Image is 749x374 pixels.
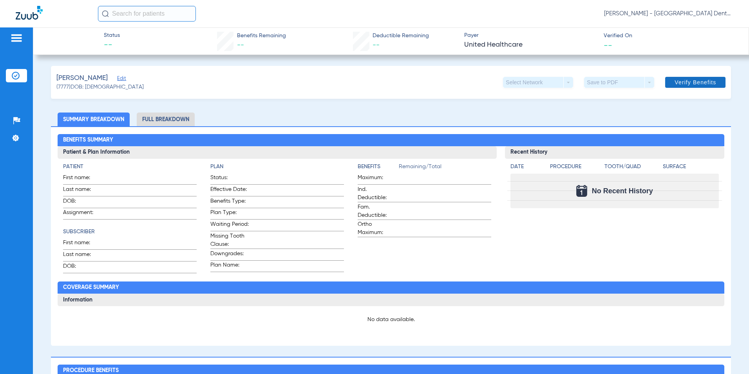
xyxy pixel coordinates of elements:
[58,134,724,147] h2: Benefits Summary
[117,76,124,83] span: Edit
[604,163,660,171] h4: Tooth/Quad
[10,33,23,43] img: hamburger-icon
[576,185,587,197] img: Calendar
[358,163,399,174] app-breakdown-title: Benefits
[104,40,120,51] span: --
[358,203,396,220] span: Fam. Deductible:
[663,163,718,171] h4: Surface
[399,163,491,174] span: Remaining/Total
[510,163,543,174] app-breakdown-title: Date
[237,42,244,49] span: --
[464,40,597,50] span: United Healthcare
[63,316,719,323] p: No data available.
[16,6,43,20] img: Zuub Logo
[665,77,725,88] button: Verify Benefits
[675,79,716,85] span: Verify Benefits
[510,163,543,171] h4: Date
[464,31,597,40] span: Payer
[373,32,429,40] span: Deductible Remaining
[210,209,249,219] span: Plan Type:
[358,220,396,237] span: Ortho Maximum:
[373,42,380,49] span: --
[63,209,101,219] span: Assignment:
[604,41,612,49] span: --
[63,174,101,184] span: First name:
[663,163,718,174] app-breakdown-title: Surface
[58,146,496,159] h3: Patient & Plan Information
[63,228,197,236] h4: Subscriber
[358,174,396,184] span: Maximum:
[58,294,724,306] h3: Information
[592,187,653,195] span: No Recent History
[104,31,120,40] span: Status
[63,262,101,273] span: DOB:
[505,146,724,159] h3: Recent History
[210,174,249,184] span: Status:
[63,197,101,208] span: DOB:
[63,163,197,171] h4: Patient
[102,10,109,17] img: Search Icon
[210,232,249,249] span: Missing Tooth Clause:
[63,239,101,249] span: First name:
[210,163,344,171] h4: Plan
[56,73,108,83] span: [PERSON_NAME]
[98,6,196,22] input: Search for patients
[550,163,602,174] app-breakdown-title: Procedure
[604,32,736,40] span: Verified On
[63,251,101,261] span: Last name:
[210,197,249,208] span: Benefits Type:
[358,163,399,171] h4: Benefits
[210,185,249,196] span: Effective Date:
[210,220,249,231] span: Waiting Period:
[137,113,195,126] li: Full Breakdown
[550,163,602,171] h4: Procedure
[210,250,249,260] span: Downgrades:
[358,185,396,202] span: Ind. Deductible:
[63,185,101,196] span: Last name:
[604,163,660,174] app-breakdown-title: Tooth/Quad
[210,261,249,272] span: Plan Name:
[56,83,144,91] span: (7777) DOB: [DEMOGRAPHIC_DATA]
[58,113,130,126] li: Summary Breakdown
[58,281,724,294] h2: Coverage Summary
[604,10,733,18] span: [PERSON_NAME] - [GEOGRAPHIC_DATA] Dental
[237,32,286,40] span: Benefits Remaining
